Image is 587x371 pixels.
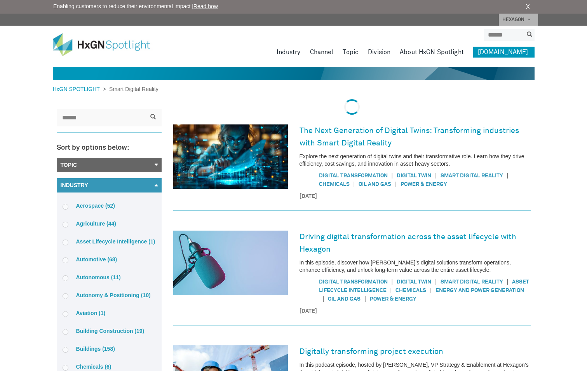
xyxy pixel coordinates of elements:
label: Buildings (158) [63,345,156,352]
a: Topic [57,158,162,172]
p: In this episode, discover how [PERSON_NAME]’s digital solutions transform operations, enhance eff... [300,259,531,274]
time: [DATE] [300,307,531,315]
a: Channel [310,47,334,58]
a: Oil and gas [328,296,361,302]
a: Division [368,47,390,58]
img: Driving digital transformation across the asset lifecycle with Hexagon [173,231,288,295]
label: Building Construction (19) [63,327,156,334]
a: Smart Digital Reality [441,173,503,178]
label: Aviation (1) [63,310,156,317]
span: | [431,171,441,180]
a: Asset Lifecycle Intelligence [319,279,530,293]
a: Chemicals [395,288,426,293]
span: Smart Digital Reality [106,86,159,92]
p: Explore the next generation of digital twins and their transformative role. Learn how they drive ... [300,153,531,168]
span: | [387,286,396,294]
span: | [319,295,328,303]
a: Read how [193,3,218,9]
label: Asset Lifecycle Intelligence (1) [63,238,156,245]
a: HxGN SPOTLIGHT [53,86,103,92]
span: Enabling customers to reduce their environmental impact | [53,2,218,10]
a: Industry [277,47,301,58]
a: Oil and gas [359,182,391,187]
a: Energy and power generation [435,288,524,293]
a: Industry [57,178,162,192]
a: [DOMAIN_NAME] [473,47,535,58]
img: HxGN Spotlight [53,33,162,56]
img: The Next Generation of Digital Twins: Transforming industries with Smart Digital Reality [173,124,288,189]
a: HEXAGON [499,14,538,26]
a: Digital Twin [397,173,431,178]
span: | [388,171,397,180]
span: | [503,171,512,180]
span: | [388,278,397,286]
span: | [431,278,441,286]
a: Chemicals [319,182,350,187]
span: | [361,295,370,303]
a: Topic [343,47,359,58]
span: | [350,180,359,188]
label: Aerospace (52) [63,202,156,209]
a: Digital Transformation [319,173,388,178]
a: Power & Energy [401,182,447,187]
a: Digital Twin [397,279,431,285]
label: Chemicals (6) [63,363,156,370]
span: | [391,180,401,188]
time: [DATE] [300,192,531,201]
a: Digital Transformation [319,279,388,285]
span: | [426,286,435,294]
div: > [53,85,159,93]
label: Agriculture (44) [63,220,156,227]
a: Digitally transforming project execution [300,345,443,358]
span: | [503,278,512,286]
label: Automotive (68) [63,256,156,263]
label: Autonomous (11) [63,274,156,281]
a: Driving digital transformation across the asset lifecycle with Hexagon [300,231,531,256]
a: Smart Digital Reality [441,279,503,285]
a: Power & Energy [370,296,416,302]
h3: Sort by options below: [57,144,162,152]
a: The Next Generation of Digital Twins: Transforming industries with Smart Digital Reality [300,124,531,150]
a: X [526,2,530,12]
label: Autonomy & Positioning (10) [63,292,156,299]
a: About HxGN Spotlight [400,47,464,58]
